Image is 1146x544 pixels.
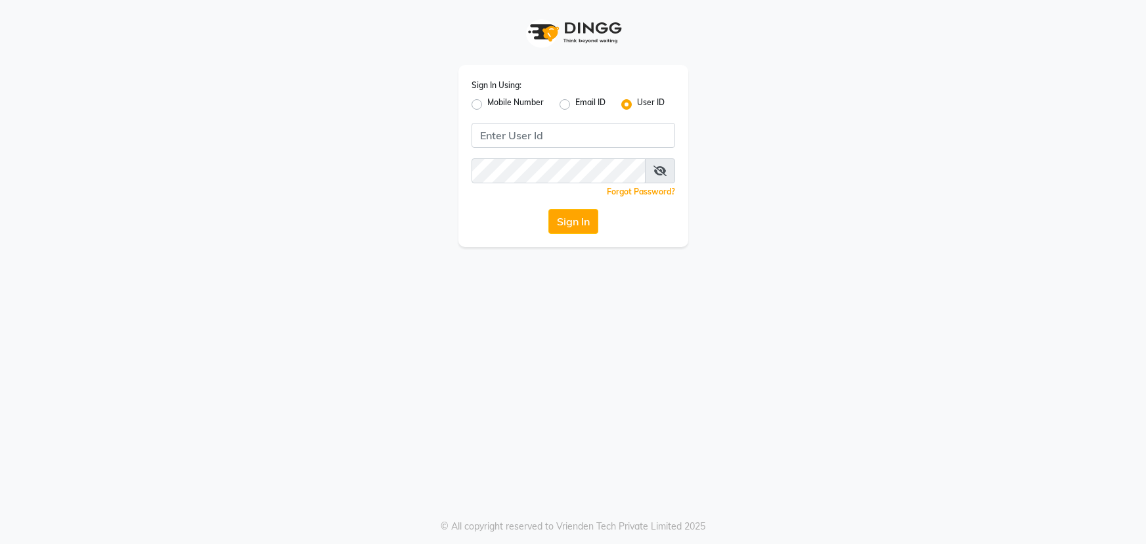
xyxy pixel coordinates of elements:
label: User ID [637,97,665,112]
img: logo1.svg [521,13,626,52]
label: Sign In Using: [472,79,521,91]
label: Mobile Number [487,97,544,112]
label: Email ID [575,97,606,112]
input: Username [472,123,675,148]
input: Username [472,158,646,183]
button: Sign In [548,209,598,234]
a: Forgot Password? [607,187,675,196]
